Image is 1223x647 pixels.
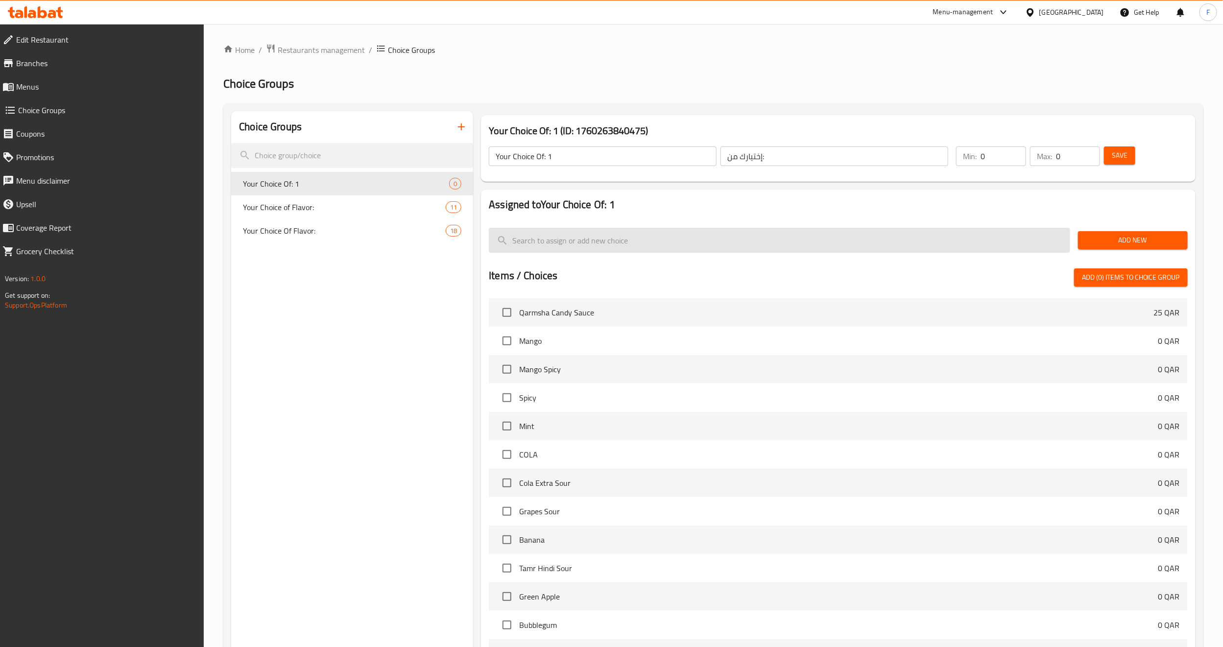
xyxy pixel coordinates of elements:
[497,359,517,380] span: Select choice
[519,619,1158,631] span: Bubblegum
[223,72,294,95] span: Choice Groups
[446,203,461,212] span: 11
[18,104,196,116] span: Choice Groups
[1158,420,1180,432] p: 0 QAR
[1206,7,1210,18] span: F
[16,175,196,187] span: Menu disclaimer
[1158,392,1180,404] p: 0 QAR
[446,201,461,213] div: Choices
[243,178,449,190] span: Your Choice Of: 1
[1158,562,1180,574] p: 0 QAR
[1082,271,1180,284] span: Add (0) items to choice group
[497,387,517,408] span: Select choice
[497,586,517,607] span: Select choice
[1158,449,1180,460] p: 0 QAR
[243,201,446,213] span: Your Choice of Flavor:
[446,226,461,236] span: 18
[1154,307,1180,318] p: 25 QAR
[489,228,1070,253] input: search
[16,128,196,140] span: Coupons
[16,81,196,93] span: Menus
[519,420,1158,432] span: Mint
[16,245,196,257] span: Grocery Checklist
[30,272,46,285] span: 1.0.0
[497,529,517,550] span: Select choice
[16,34,196,46] span: Edit Restaurant
[231,143,473,168] input: search
[519,335,1158,347] span: Mango
[16,57,196,69] span: Branches
[5,289,50,302] span: Get support on:
[1158,619,1180,631] p: 0 QAR
[278,44,365,56] span: Restaurants management
[449,178,461,190] div: Choices
[231,172,473,195] div: Your Choice Of: 10
[5,272,29,285] span: Version:
[231,195,473,219] div: Your Choice of Flavor:11
[1158,477,1180,489] p: 0 QAR
[1158,505,1180,517] p: 0 QAR
[519,477,1158,489] span: Cola Extra Sour
[933,6,993,18] div: Menu-management
[16,222,196,234] span: Coverage Report
[497,615,517,635] span: Select choice
[1086,234,1180,246] span: Add New
[497,302,517,323] span: Select choice
[243,225,446,237] span: Your Choice Of Flavor:
[519,591,1158,602] span: Green Apple
[497,558,517,578] span: Select choice
[1158,335,1180,347] p: 0 QAR
[519,392,1158,404] span: Spicy
[489,197,1188,212] h2: Assigned to Your Choice Of: 1
[369,44,372,56] li: /
[519,363,1158,375] span: Mango Spicy
[1158,534,1180,546] p: 0 QAR
[223,44,1203,56] nav: breadcrumb
[5,299,67,312] a: Support.OpsPlatform
[223,44,255,56] a: Home
[1078,231,1188,249] button: Add New
[1074,268,1188,287] button: Add (0) items to choice group
[1112,149,1127,162] span: Save
[519,449,1158,460] span: COLA
[1104,146,1135,165] button: Save
[231,219,473,242] div: Your Choice Of Flavor:18
[519,562,1158,574] span: Tamr Hindi Sour
[446,225,461,237] div: Choices
[16,198,196,210] span: Upsell
[266,44,365,56] a: Restaurants management
[239,120,302,134] h2: Choice Groups
[259,44,262,56] li: /
[519,534,1158,546] span: Banana
[489,268,557,283] h2: Items / Choices
[497,444,517,465] span: Select choice
[1158,591,1180,602] p: 0 QAR
[963,150,977,162] p: Min:
[450,179,461,189] span: 0
[519,505,1158,517] span: Grapes Sour
[1039,7,1104,18] div: [GEOGRAPHIC_DATA]
[489,123,1188,139] h3: Your Choice Of: 1 (ID: 1760263840475)
[388,44,435,56] span: Choice Groups
[1037,150,1052,162] p: Max:
[519,307,1154,318] span: Qarmsha Candy Sauce
[1158,363,1180,375] p: 0 QAR
[497,501,517,522] span: Select choice
[16,151,196,163] span: Promotions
